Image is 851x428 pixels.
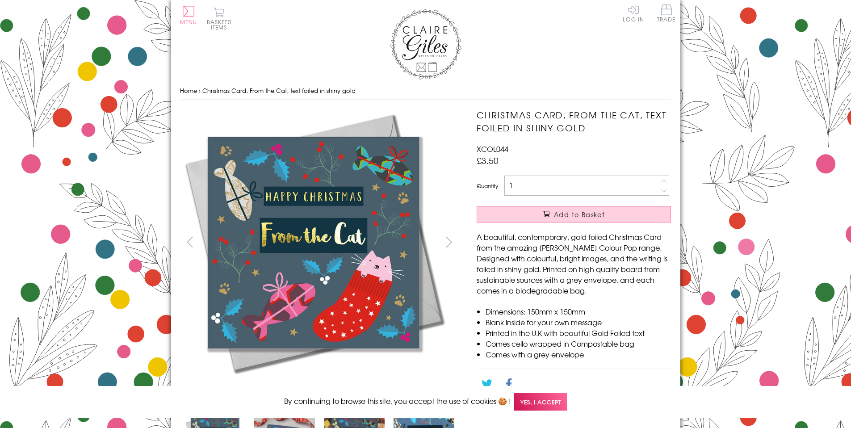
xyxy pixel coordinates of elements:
[180,82,671,100] nav: breadcrumbs
[657,4,676,24] a: Trade
[623,4,644,22] a: Log In
[390,9,461,80] img: Claire Giles Greetings Cards
[180,6,197,25] button: Menu
[477,154,499,167] span: £3.50
[202,86,356,95] span: Christmas Card, From the Cat, text foiled in shiny gold
[180,109,448,377] img: Christmas Card, From the Cat, text foiled in shiny gold
[180,232,200,252] button: prev
[477,231,671,296] p: A beautiful, contemporary, gold foiled Christmas Card from the amazing [PERSON_NAME] Colour Pop r...
[477,143,508,154] span: XCOL044
[180,18,197,26] span: Menu
[477,109,671,134] h1: Christmas Card, From the Cat, text foiled in shiny gold
[477,206,671,222] button: Add to Basket
[211,18,231,31] span: 0 items
[459,109,727,377] img: Christmas Card, From the Cat, text foiled in shiny gold
[486,306,671,317] li: Dimensions: 150mm x 150mm
[439,232,459,252] button: next
[514,393,567,411] span: Yes, I accept
[486,327,671,338] li: Printed in the U.K with beautiful Gold Foiled text
[180,86,197,95] a: Home
[657,4,676,22] span: Trade
[477,182,498,190] label: Quantity
[486,349,671,360] li: Comes with a grey envelope
[207,7,231,30] button: Basket0 items
[486,338,671,349] li: Comes cello wrapped in Compostable bag
[486,317,671,327] li: Blank inside for your own message
[199,86,201,95] span: ›
[554,210,605,219] span: Add to Basket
